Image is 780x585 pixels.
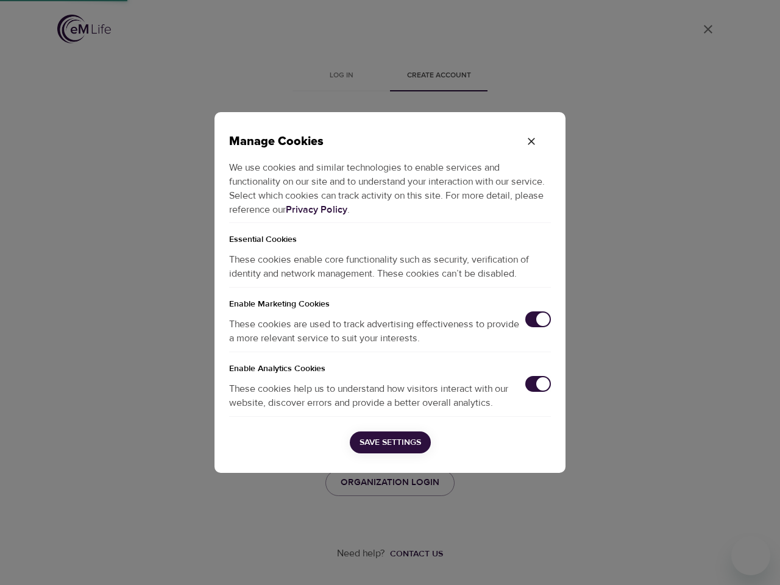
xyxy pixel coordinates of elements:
h5: Enable Marketing Cookies [229,288,551,311]
a: Privacy Policy [286,204,347,216]
p: These cookies are used to track advertising effectiveness to provide a more relevant service to s... [229,317,525,346]
button: Save Settings [350,431,431,454]
p: Essential Cookies [229,223,551,247]
p: We use cookies and similar technologies to enable services and functionality on our site and to u... [229,152,551,223]
span: Save Settings [360,435,421,450]
p: These cookies help us to understand how visitors interact with our website, discover errors and p... [229,382,525,410]
h5: Enable Analytics Cookies [229,352,551,376]
p: These cookies enable core functionality such as security, verification of identity and network ma... [229,247,551,287]
p: Manage Cookies [229,132,512,152]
